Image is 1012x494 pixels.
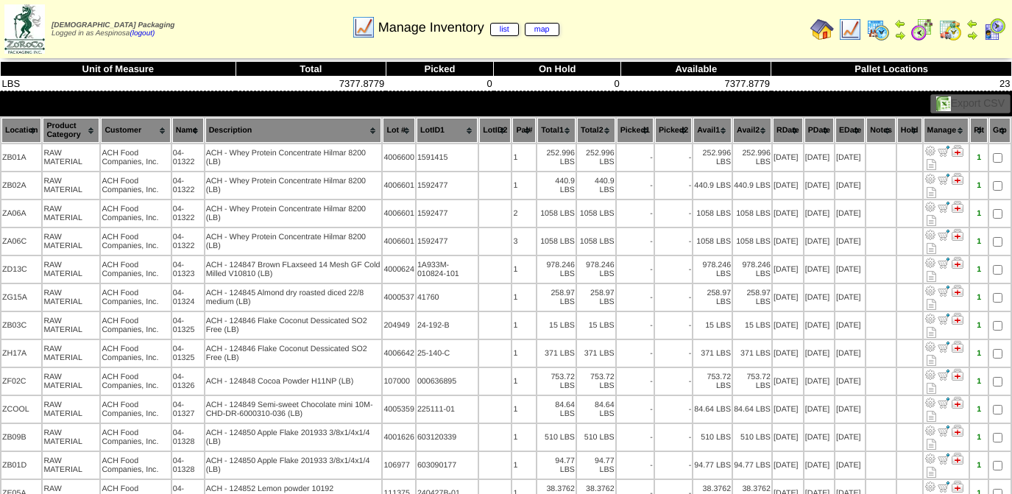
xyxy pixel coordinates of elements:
img: Move [938,341,949,353]
td: [DATE] [804,368,834,395]
img: Manage Hold [952,397,963,409]
td: 04-01325 [172,312,204,339]
td: 04-01328 [172,424,204,451]
img: home.gif [810,18,834,41]
td: 04-01327 [172,396,204,423]
td: 7377.8779 [236,77,386,91]
td: 1058 LBS [733,200,771,227]
td: - [617,228,654,255]
td: 84.64 LBS [693,396,732,423]
td: ACH - 124847 Brown FLaxseed 14 Mesh GF Cold Milled V10810 (LB) [205,256,382,283]
td: ACH - Whey Protein Concentrate Hilmar 8200 (LB) [205,172,382,199]
i: Note [927,411,936,422]
td: [DATE] [773,368,803,395]
th: Location [1,118,41,143]
img: Manage Hold [952,173,963,185]
td: 753.72 LBS [733,368,771,395]
td: RAW MATERIAL [43,256,99,283]
td: 4006600 [383,144,415,171]
td: 978.246 LBS [693,256,732,283]
td: 1 [512,424,536,451]
td: ACH - Whey Protein Concentrate Hilmar 8200 (LB) [205,228,382,255]
td: - [617,424,654,451]
td: ZB01A [1,144,41,171]
td: 1 [512,396,536,423]
td: ACH - Whey Protein Concentrate Hilmar 8200 (LB) [205,144,382,171]
td: 1A933M-010824-101 [417,256,478,283]
td: 978.246 LBS [577,256,615,283]
td: [DATE] [804,200,834,227]
td: 000636895 [417,368,478,395]
td: 04-01322 [172,228,204,255]
img: calendarinout.gif [938,18,962,41]
td: [DATE] [804,424,834,451]
img: Manage Hold [952,369,963,381]
img: Move [938,229,949,241]
img: zoroco-logo-small.webp [4,4,45,54]
img: Move [938,145,949,157]
td: RAW MATERIAL [43,228,99,255]
td: RAW MATERIAL [43,200,99,227]
th: EDate [835,118,865,143]
td: ACH Food Companies, Inc. [101,424,170,451]
img: Move [938,173,949,185]
td: ACH Food Companies, Inc. [101,172,170,199]
td: 4006601 [383,172,415,199]
th: Plt [970,118,988,143]
img: Adjust [924,145,936,157]
img: arrowleft.gif [966,18,978,29]
td: 371 LBS [693,340,732,367]
td: [DATE] [835,312,865,339]
img: Adjust [924,341,936,353]
img: excel.gif [936,96,951,111]
td: [DATE] [804,284,834,311]
td: [DATE] [804,340,834,367]
td: 15 LBS [733,312,771,339]
th: Manage [924,118,969,143]
th: Picked [386,62,493,77]
td: 440.9 LBS [537,172,576,199]
td: ACH Food Companies, Inc. [101,340,170,367]
td: - [655,284,692,311]
img: Move [938,285,949,297]
td: 107000 [383,368,415,395]
td: 1058 LBS [577,228,615,255]
img: Move [938,257,949,269]
td: 753.72 LBS [693,368,732,395]
i: Note [927,187,936,198]
th: Available [621,62,771,77]
td: 258.97 LBS [537,284,576,311]
td: 1 [512,284,536,311]
td: [DATE] [835,340,865,367]
img: Move [938,481,949,493]
td: ACH Food Companies, Inc. [101,396,170,423]
img: Manage Hold [952,481,963,493]
td: 1058 LBS [733,228,771,255]
td: RAW MATERIAL [43,284,99,311]
td: - [617,172,654,199]
img: Adjust [924,453,936,465]
td: ACH - 124850 Apple Flake 201933 3/8x1/4x1/4 (LB) [205,424,382,451]
th: LotID2 [479,118,511,143]
a: (logout) [130,29,155,38]
td: 15 LBS [693,312,732,339]
td: 1592477 [417,200,478,227]
img: Manage Hold [952,425,963,437]
i: Note [927,327,936,338]
th: Picked2 [655,118,692,143]
td: 371 LBS [733,340,771,367]
img: calendarprod.gif [866,18,890,41]
td: 510 LBS [733,424,771,451]
td: 510 LBS [537,424,576,451]
td: LBS [1,77,236,91]
td: 4006601 [383,228,415,255]
th: Hold [897,118,922,143]
td: 4005359 [383,396,415,423]
td: [DATE] [773,340,803,367]
td: 04-01325 [172,340,204,367]
td: - [655,200,692,227]
td: 1591415 [417,144,478,171]
td: 1 [512,340,536,367]
td: 15 LBS [537,312,576,339]
img: Move [938,313,949,325]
